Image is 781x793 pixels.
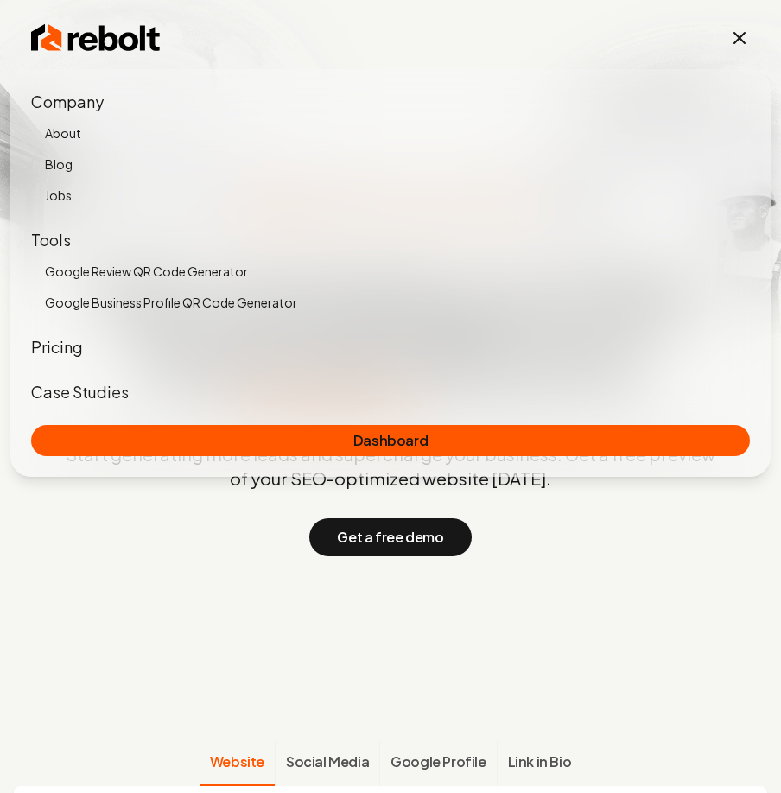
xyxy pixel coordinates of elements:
[508,752,572,772] span: Link in Bio
[379,741,496,786] button: Google Profile
[31,425,750,456] a: Dashboard
[200,741,275,786] button: Website
[45,152,750,176] a: Blog
[309,518,471,556] button: Get a free demo
[45,121,750,145] a: About
[31,92,104,111] span: Company
[497,741,582,786] button: Link in Bio
[31,382,129,402] a: Case Studies
[210,752,264,772] span: Website
[31,21,161,55] img: Rebolt Logo
[31,230,71,250] span: Tools
[45,259,750,283] a: Google Review QR Code Generator
[286,752,369,772] span: Social Media
[390,752,486,772] span: Google Profile
[275,741,379,786] button: Social Media
[31,337,83,357] a: Pricing
[729,28,750,48] button: Toggle mobile menu
[45,183,750,207] a: Jobs
[45,290,750,314] a: Google Business Profile QR Code Generator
